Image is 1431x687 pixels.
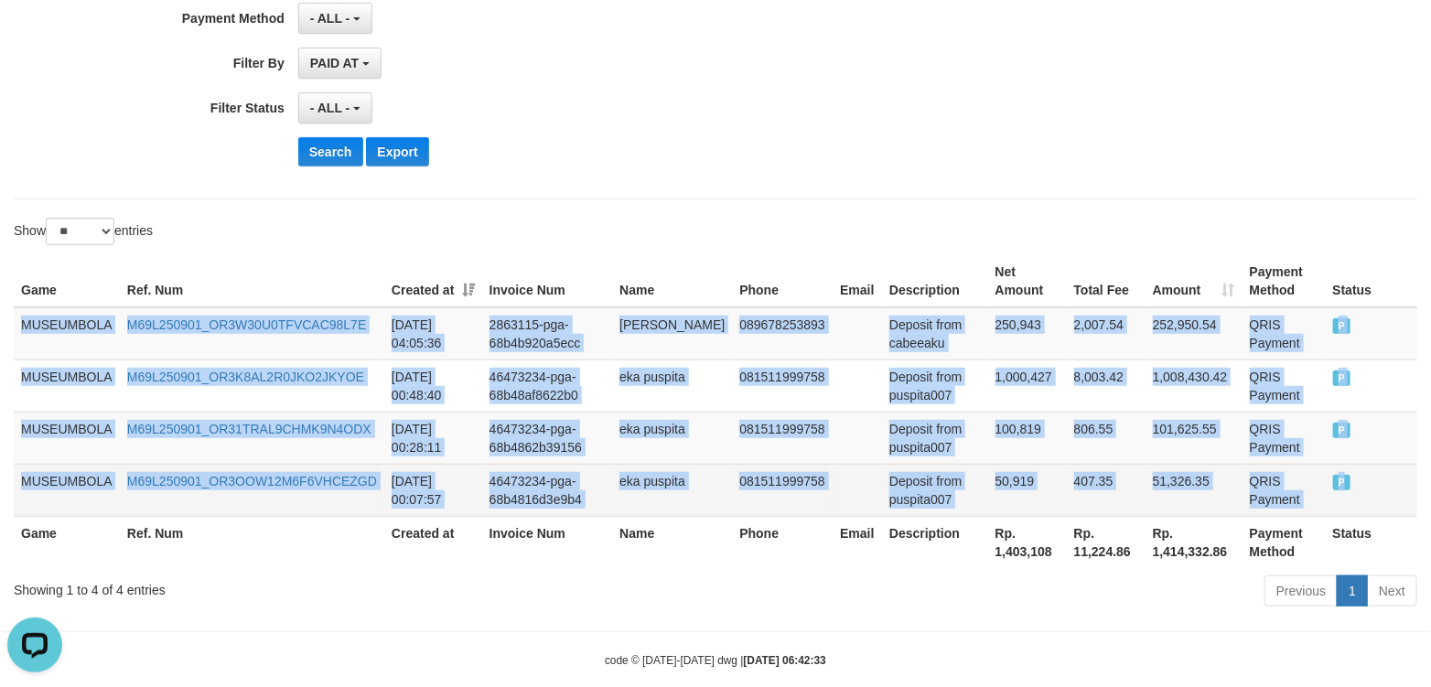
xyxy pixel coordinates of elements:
[1243,464,1326,516] td: QRIS Payment
[14,574,583,599] div: Showing 1 to 4 of 4 entries
[1067,255,1146,307] th: Total Fee
[384,516,482,568] th: Created at
[1243,255,1326,307] th: Payment Method
[298,3,372,34] button: - ALL -
[882,412,988,464] td: Deposit from puspita007
[384,307,482,360] td: [DATE] 04:05:36
[14,412,120,464] td: MUSEUMBOLA
[988,464,1067,516] td: 50,919
[732,307,833,360] td: 089678253893
[1326,516,1417,568] th: Status
[1067,360,1146,412] td: 8,003.42
[120,255,384,307] th: Ref. Num
[732,360,833,412] td: 081511999758
[612,412,732,464] td: eka puspita
[1367,575,1417,606] a: Next
[882,516,988,568] th: Description
[882,464,988,516] td: Deposit from puspita007
[384,412,482,464] td: [DATE] 00:28:11
[1146,255,1243,307] th: Amount: activate to sort column ascending
[1243,516,1326,568] th: Payment Method
[127,317,366,332] a: M69L250901_OR3W30U0TFVCAC98L7E
[1146,307,1243,360] td: 252,950.54
[1067,516,1146,568] th: Rp. 11,224.86
[1146,360,1243,412] td: 1,008,430.42
[7,7,62,62] button: Open LiveChat chat widget
[612,360,732,412] td: eka puspita
[988,412,1067,464] td: 100,819
[482,412,613,464] td: 46473234-pga-68b4862b39156
[384,255,482,307] th: Created at: activate to sort column ascending
[988,255,1067,307] th: Net Amount
[366,137,428,166] button: Export
[612,255,732,307] th: Name
[1243,307,1326,360] td: QRIS Payment
[1146,464,1243,516] td: 51,326.35
[14,360,120,412] td: MUSEUMBOLA
[605,654,826,667] small: code © [DATE]-[DATE] dwg |
[482,255,613,307] th: Invoice Num
[732,464,833,516] td: 081511999758
[882,307,988,360] td: Deposit from cabeeaku
[46,218,114,245] select: Showentries
[384,360,482,412] td: [DATE] 00:48:40
[482,360,613,412] td: 46473234-pga-68b48af8622b0
[384,464,482,516] td: [DATE] 00:07:57
[1146,516,1243,568] th: Rp. 1,414,332.86
[14,307,120,360] td: MUSEUMBOLA
[310,11,350,26] span: - ALL -
[732,516,833,568] th: Phone
[1067,464,1146,516] td: 407.35
[988,360,1067,412] td: 1,000,427
[833,516,882,568] th: Email
[310,101,350,115] span: - ALL -
[988,307,1067,360] td: 250,943
[1333,318,1351,334] span: PAID
[120,516,384,568] th: Ref. Num
[988,516,1067,568] th: Rp. 1,403,108
[1326,255,1417,307] th: Status
[298,48,382,79] button: PAID AT
[882,360,988,412] td: Deposit from puspita007
[1067,412,1146,464] td: 806.55
[612,464,732,516] td: eka puspita
[482,516,613,568] th: Invoice Num
[1264,575,1338,606] a: Previous
[298,137,363,166] button: Search
[127,422,371,436] a: M69L250901_OR31TRAL9CHMK9N4ODX
[482,464,613,516] td: 46473234-pga-68b4816d3e9b4
[732,255,833,307] th: Phone
[1146,412,1243,464] td: 101,625.55
[14,516,120,568] th: Game
[732,412,833,464] td: 081511999758
[833,255,882,307] th: Email
[482,307,613,360] td: 2863115-pga-68b4b920a5ecc
[127,474,377,488] a: M69L250901_OR3OOW12M6F6VHCEZGD
[1333,370,1351,386] span: PAID
[310,56,359,70] span: PAID AT
[127,370,364,384] a: M69L250901_OR3K8AL2R0JKO2JKYOE
[298,92,372,123] button: - ALL -
[1243,360,1326,412] td: QRIS Payment
[612,516,732,568] th: Name
[1333,423,1351,438] span: PAID
[882,255,988,307] th: Description
[14,464,120,516] td: MUSEUMBOLA
[744,654,826,667] strong: [DATE] 06:42:33
[1337,575,1368,606] a: 1
[1333,475,1351,490] span: PAID
[14,218,153,245] label: Show entries
[612,307,732,360] td: [PERSON_NAME]
[1067,307,1146,360] td: 2,007.54
[1243,412,1326,464] td: QRIS Payment
[14,255,120,307] th: Game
